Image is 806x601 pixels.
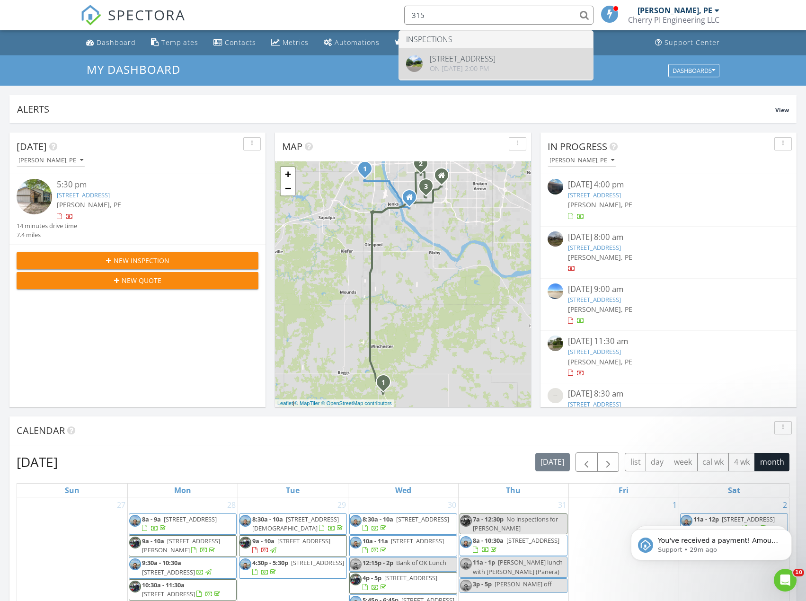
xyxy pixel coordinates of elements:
[17,230,77,239] div: 7.4 miles
[350,515,362,527] img: 20210109_141743_002.jpg
[426,186,432,192] div: 6706 E 89th St, Tulsa, OK 74133
[625,453,646,471] button: list
[252,558,344,576] a: 4:30p - 5:30p [STREET_ADDRESS]
[460,535,567,556] a: 8a - 10:30a [STREET_ADDRESS]
[548,336,563,351] img: streetview
[393,484,413,497] a: Wednesday
[568,400,621,408] a: [STREET_ADDRESS]
[350,558,362,570] img: 20210109_141743_002.jpg
[80,5,101,26] img: The Best Home Inspection Software - Spectora
[548,283,563,299] img: streetview
[460,536,472,548] img: 20210109_141743_002.jpg
[335,38,380,47] div: Automations
[363,537,444,554] a: 10a - 11a [STREET_ADDRESS]
[350,574,362,585] img: screenshot_20250602_145829.png
[97,38,136,47] div: Dashboard
[430,55,496,62] div: [STREET_ADDRESS]
[568,179,770,191] div: [DATE] 4:00 pm
[638,6,712,15] div: [PERSON_NAME], PE
[460,515,472,527] img: screenshot_20250602_145829.png
[239,535,347,557] a: 9a - 10a [STREET_ADDRESS]
[294,400,320,406] a: © MapTiler
[421,163,426,169] div: 5732 E 62nd Pl, Tulsa, OK 74136
[17,154,85,167] button: [PERSON_NAME], PE
[568,305,632,314] span: [PERSON_NAME], PE
[252,537,275,545] span: 9a - 10a
[617,509,806,575] iframe: Intercom notifications message
[535,453,570,471] button: [DATE]
[267,34,312,52] a: Metrics
[548,388,789,430] a: [DATE] 8:30 am [STREET_ADDRESS] [PERSON_NAME], PE
[363,574,437,591] a: 4p - 5p [STREET_ADDRESS]
[239,537,251,548] img: screenshot_20250602_145829.png
[774,569,797,592] iframe: Intercom live chat
[129,535,237,557] a: 9a - 10a [STREET_ADDRESS][PERSON_NAME]
[17,252,258,269] button: New Inspection
[568,295,621,304] a: [STREET_ADDRESS]
[252,515,339,532] span: [STREET_ADDRESS][DEMOGRAPHIC_DATA]
[281,167,295,181] a: Zoom in
[419,161,423,168] i: 2
[568,191,621,199] a: [STREET_ADDRESS]
[396,558,446,567] span: Bank of OK Lunch
[568,357,632,366] span: [PERSON_NAME], PE
[225,497,238,513] a: Go to July 28, 2025
[17,424,65,437] span: Calendar
[424,184,428,190] i: 3
[277,537,330,545] span: [STREET_ADDRESS]
[473,558,495,566] span: 11a - 1p
[129,557,237,578] a: 9:30a - 10:30a [STREET_ADDRESS]
[568,243,621,252] a: [STREET_ADDRESS]
[548,154,616,167] button: [PERSON_NAME], PE
[349,535,457,557] a: 10a - 11a [STREET_ADDRESS]
[781,497,789,513] a: Go to August 2, 2025
[504,484,523,497] a: Thursday
[548,388,563,404] img: streetview
[651,34,724,52] a: Support Center
[548,231,563,247] img: streetview
[568,336,770,347] div: [DATE] 11:30 am
[129,558,141,570] img: 20210109_141743_002.jpg
[349,513,457,535] a: 8:30a - 10a [STREET_ADDRESS]
[363,515,449,532] a: 8:30a - 10a [STREET_ADDRESS]
[87,62,180,77] span: My Dashboard
[568,231,770,243] div: [DATE] 8:00 am
[239,558,251,570] img: 20210109_141743_002.jpg
[114,256,169,265] span: New Inspection
[363,574,381,582] span: 4p - 5p
[568,347,621,356] a: [STREET_ADDRESS]
[129,581,141,592] img: screenshot_20250602_145829.png
[291,558,344,567] span: [STREET_ADDRESS]
[391,34,443,52] a: Advanced
[57,179,238,191] div: 5:30 pm
[460,580,472,592] img: 20210109_141743_002.jpg
[669,453,698,471] button: week
[142,581,185,589] span: 10:30a - 11:30a
[549,157,614,164] div: [PERSON_NAME], PE
[129,579,237,601] a: 10:30a - 11:30a [STREET_ADDRESS]
[697,453,729,471] button: cal wk
[210,34,260,52] a: Contacts
[548,179,563,194] img: image_processing2025082688io680x.jpeg
[57,200,121,209] span: [PERSON_NAME], PE
[430,65,496,72] div: On [DATE] 2:00 pm
[108,5,186,25] span: SPECTORA
[775,106,789,114] span: View
[282,140,302,153] span: Map
[142,581,222,598] a: 10:30a - 11:30a [STREET_ADDRESS]
[409,197,415,203] div: 10152 S Marion Ave, Tulsa OK 74131
[597,452,620,472] button: Next month
[142,515,217,532] a: 8a - 9a [STREET_ADDRESS]
[404,6,593,25] input: Search everything...
[17,452,58,471] h2: [DATE]
[350,537,362,548] img: 20210109_141743_002.jpg
[336,497,348,513] a: Go to July 29, 2025
[548,179,789,221] a: [DATE] 4:00 pm [STREET_ADDRESS] [PERSON_NAME], PE
[442,175,447,181] div: 9437 E 77th St , Tulsa OK 74133
[281,181,295,195] a: Zoom out
[122,275,161,285] span: New Quote
[172,484,193,497] a: Monday
[142,590,195,598] span: [STREET_ADDRESS]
